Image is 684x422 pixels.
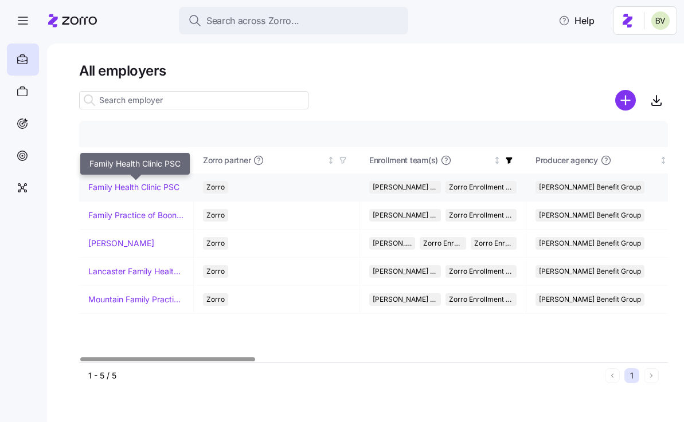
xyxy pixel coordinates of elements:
[605,368,620,383] button: Previous page
[88,210,184,221] a: Family Practice of Booneville Inc
[79,91,308,109] input: Search employer
[423,237,462,250] span: Zorro Enrollment Team
[651,11,670,30] img: 676487ef2089eb4995defdc85707b4f5
[369,155,438,166] span: Enrollment team(s)
[659,156,667,164] div: Not sorted
[360,147,526,173] th: Enrollment team(s)Not sorted
[474,237,513,250] span: Zorro Enrollment Experts
[539,237,641,250] span: [PERSON_NAME] Benefit Group
[539,181,641,194] span: [PERSON_NAME] Benefit Group
[206,293,225,306] span: Zorro
[644,368,659,383] button: Next page
[536,155,598,166] span: Producer agency
[493,156,501,164] div: Not sorted
[206,181,225,194] span: Zorro
[194,147,360,173] th: Zorro partnerNot sorted
[373,209,437,222] span: [PERSON_NAME] Benefit Group
[206,265,225,278] span: Zorro
[79,147,194,173] th: Company nameSorted ascending
[558,14,595,27] span: Help
[373,265,437,278] span: [PERSON_NAME] Benefit Group
[206,237,225,250] span: Zorro
[539,209,641,222] span: [PERSON_NAME] Benefit Group
[79,62,668,80] h1: All employers
[449,293,514,306] span: Zorro Enrollment Team
[449,181,514,194] span: Zorro Enrollment Team
[88,182,179,193] a: Family Health Clinic PSC
[203,155,251,166] span: Zorro partner
[549,9,604,32] button: Help
[88,238,154,249] a: [PERSON_NAME]
[179,7,408,34] button: Search across Zorro...
[373,237,412,250] span: [PERSON_NAME] Benefit Group
[206,14,299,28] span: Search across Zorro...
[327,156,335,164] div: Not sorted
[539,293,641,306] span: [PERSON_NAME] Benefit Group
[624,368,639,383] button: 1
[206,209,225,222] span: Zorro
[615,90,636,111] svg: add icon
[88,294,184,305] a: Mountain Family Practice Clinic of Manchester Inc.
[88,154,173,167] div: Company name
[539,265,641,278] span: [PERSON_NAME] Benefit Group
[373,181,437,194] span: [PERSON_NAME] Benefit Group
[373,293,437,306] span: [PERSON_NAME] Benefit Group
[449,209,514,222] span: Zorro Enrollment Team
[88,266,184,277] a: Lancaster Family Health Care Clinic LC
[175,156,183,164] div: Sorted ascending
[88,370,600,381] div: 1 - 5 / 5
[449,265,514,278] span: Zorro Enrollment Team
